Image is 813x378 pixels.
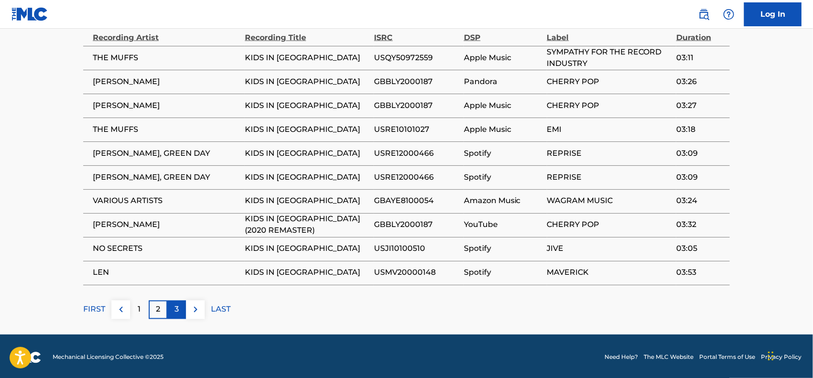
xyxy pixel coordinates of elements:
[676,52,725,64] span: 03:11
[676,172,725,183] span: 03:09
[547,148,671,159] span: REPRISE
[93,172,240,183] span: [PERSON_NAME], GREEN DAY
[464,172,542,183] span: Spotify
[464,148,542,159] span: Spotify
[93,219,240,231] span: [PERSON_NAME]
[374,195,459,207] span: GBAYE8100054
[93,52,240,64] span: THE MUFFS
[245,52,369,64] span: KIDS IN [GEOGRAPHIC_DATA]
[374,219,459,231] span: GBBLY2000187
[245,172,369,183] span: KIDS IN [GEOGRAPHIC_DATA]
[245,100,369,111] span: KIDS IN [GEOGRAPHIC_DATA]
[676,195,725,207] span: 03:24
[374,22,459,43] div: ISRC
[676,267,725,279] span: 03:53
[547,172,671,183] span: REPRISE
[723,9,735,20] img: help
[464,100,542,111] span: Apple Music
[374,52,459,64] span: USQY50972559
[374,100,459,111] span: GBBLY2000187
[464,76,542,87] span: Pandora
[93,267,240,279] span: LEN
[93,100,240,111] span: [PERSON_NAME]
[175,304,179,315] p: 3
[676,148,725,159] span: 03:09
[547,195,671,207] span: WAGRAM MUSIC
[676,76,725,87] span: 03:26
[547,46,671,69] span: SYMPATHY FOR THE RECORD INDUSTRY
[374,76,459,87] span: GBBLY2000187
[464,22,542,43] div: DSP
[765,332,813,378] iframe: Chat Widget
[676,124,725,135] span: 03:18
[719,5,738,24] div: Help
[93,243,240,255] span: NO SECRETS
[93,148,240,159] span: [PERSON_NAME], GREEN DAY
[547,267,671,279] span: MAVERICK
[547,100,671,111] span: CHERRY POP
[93,195,240,207] span: VARIOUS ARTISTS
[464,267,542,279] span: Spotify
[93,76,240,87] span: [PERSON_NAME]
[115,304,127,315] img: left
[374,172,459,183] span: USRE12000466
[374,148,459,159] span: USRE12000466
[190,304,201,315] img: right
[245,148,369,159] span: KIDS IN [GEOGRAPHIC_DATA]
[761,353,802,362] a: Privacy Policy
[374,243,459,255] span: USJI10100510
[676,243,725,255] span: 03:05
[245,243,369,255] span: KIDS IN [GEOGRAPHIC_DATA]
[245,22,369,43] div: Recording Title
[547,22,671,43] div: Label
[464,195,542,207] span: Amazon Music
[547,76,671,87] span: CHERRY POP
[676,100,725,111] span: 03:27
[11,7,48,21] img: MLC Logo
[698,9,710,20] img: search
[694,5,714,24] a: Public Search
[464,52,542,64] span: Apple Music
[83,304,105,315] p: FIRST
[464,124,542,135] span: Apple Music
[245,124,369,135] span: KIDS IN [GEOGRAPHIC_DATA]
[547,124,671,135] span: EMI
[604,353,638,362] a: Need Help?
[699,353,755,362] a: Portal Terms of Use
[547,243,671,255] span: JIVE
[464,219,542,231] span: YouTube
[676,219,725,231] span: 03:32
[93,124,240,135] span: THE MUFFS
[211,304,231,315] p: LAST
[547,219,671,231] span: CHERRY POP
[768,342,774,370] div: Drag
[138,304,141,315] p: 1
[644,353,693,362] a: The MLC Website
[245,214,369,237] span: KIDS IN [GEOGRAPHIC_DATA] (2020 REMASTER)
[374,124,459,135] span: USRE10101027
[245,195,369,207] span: KIDS IN [GEOGRAPHIC_DATA]
[464,243,542,255] span: Spotify
[93,22,240,43] div: Recording Artist
[245,267,369,279] span: KIDS IN [GEOGRAPHIC_DATA]
[156,304,160,315] p: 2
[744,2,802,26] a: Log In
[676,22,725,43] div: Duration
[53,353,164,362] span: Mechanical Licensing Collective © 2025
[374,267,459,279] span: USMV20000148
[245,76,369,87] span: KIDS IN [GEOGRAPHIC_DATA]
